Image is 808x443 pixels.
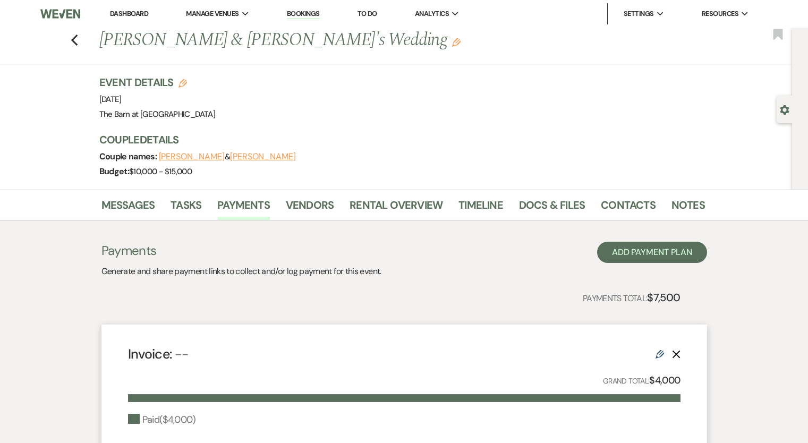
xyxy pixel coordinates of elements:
p: Grand Total: [603,373,681,388]
button: [PERSON_NAME] [230,152,296,161]
h1: [PERSON_NAME] & [PERSON_NAME]'s Wedding [99,28,575,53]
a: Docs & Files [519,197,585,220]
span: Settings [624,8,654,19]
p: Payments Total: [583,289,681,306]
span: -- [175,345,189,363]
div: Paid ( $4,000 ) [128,413,195,427]
p: Generate and share payment links to collect and/or log payment for this event. [101,265,381,278]
span: Analytics [415,8,449,19]
a: Payments [217,197,270,220]
strong: $4,000 [649,374,680,387]
button: Open lead details [780,104,789,114]
h3: Couple Details [99,132,694,147]
a: To Do [358,9,377,18]
a: Timeline [458,197,503,220]
span: Resources [702,8,738,19]
button: Add Payment Plan [597,242,707,263]
a: Contacts [601,197,656,220]
span: Budget: [99,166,130,177]
a: Bookings [287,9,320,19]
a: Vendors [286,197,334,220]
img: Weven Logo [40,3,80,25]
a: Notes [671,197,705,220]
span: $10,000 - $15,000 [129,166,192,177]
strong: $7,500 [647,291,680,304]
span: Manage Venues [186,8,239,19]
h3: Event Details [99,75,215,90]
span: The Barn at [GEOGRAPHIC_DATA] [99,109,215,120]
a: Tasks [171,197,201,220]
span: Couple names: [99,151,159,162]
button: [PERSON_NAME] [159,152,225,161]
span: [DATE] [99,94,122,105]
button: Edit [452,37,461,47]
span: & [159,151,296,162]
h3: Payments [101,242,381,260]
a: Messages [101,197,155,220]
a: Dashboard [110,9,148,18]
h4: Invoice: [128,345,189,363]
a: Rental Overview [350,197,443,220]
